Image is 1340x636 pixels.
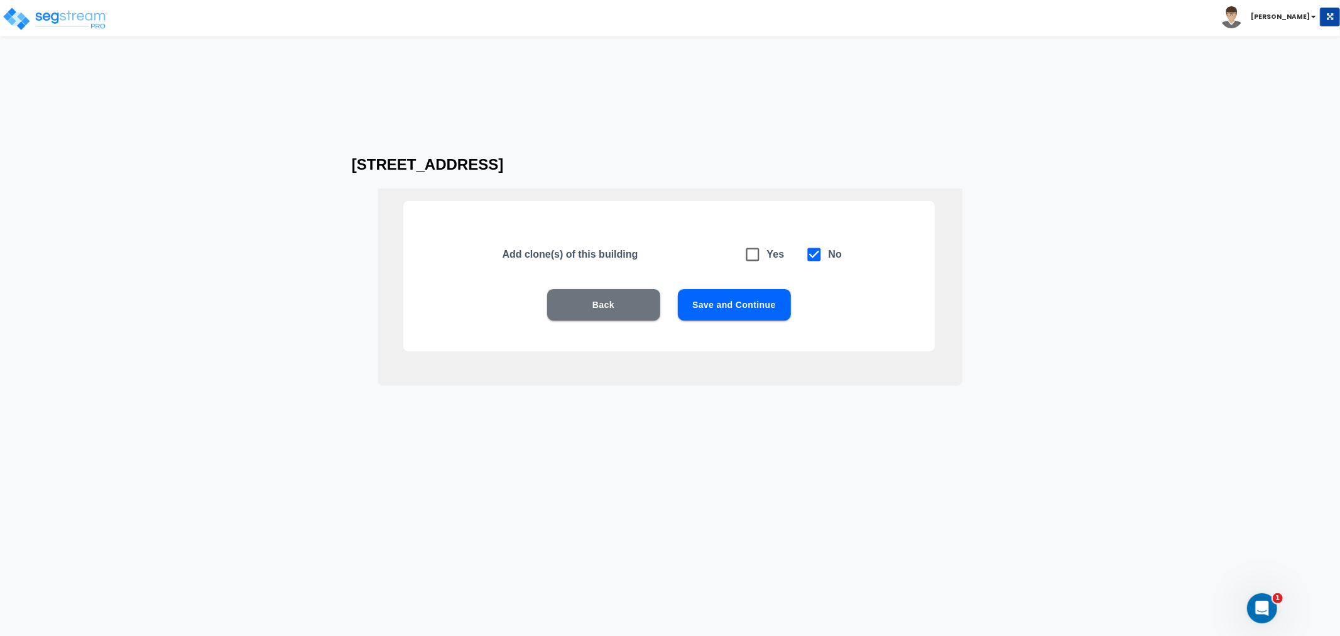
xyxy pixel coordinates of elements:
button: Save and Continue [678,289,791,321]
img: avatar.png [1221,6,1243,28]
h6: No [829,246,842,263]
h6: Yes [767,246,785,263]
h5: Add clone(s) of this building [503,248,728,261]
span: 1 [1273,593,1283,603]
iframe: Intercom live chat [1247,593,1277,623]
img: logo_pro_r.png [2,6,109,31]
b: [PERSON_NAME] [1251,12,1310,21]
button: Back [547,289,660,321]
